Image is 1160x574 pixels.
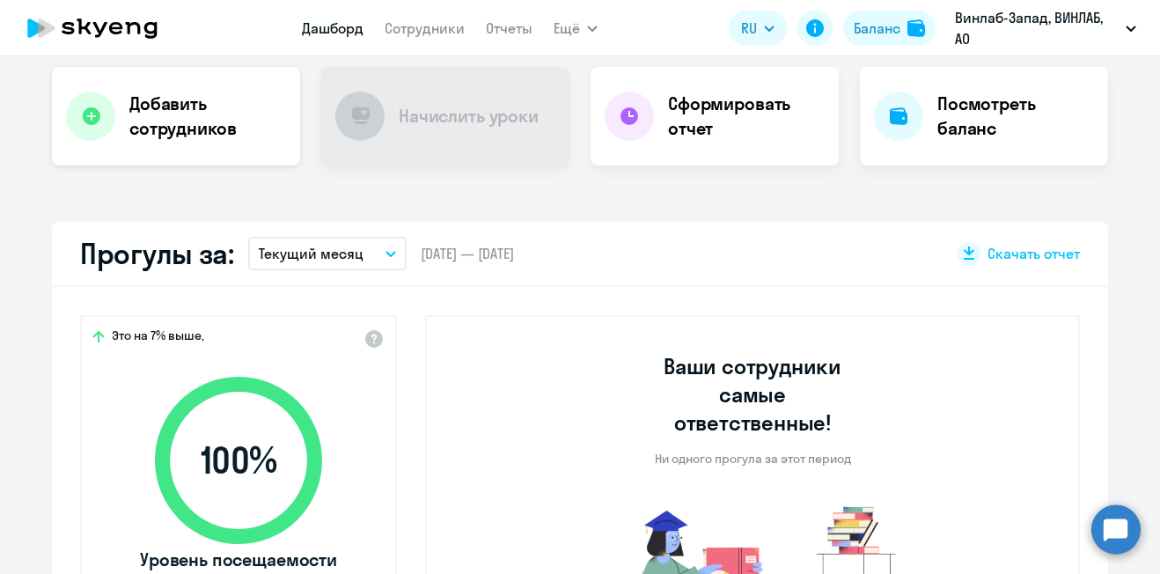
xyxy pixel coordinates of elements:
h2: Прогулы за: [80,236,234,271]
p: Текущий месяц [259,243,363,264]
button: Винлаб-Запад, ВИНЛАБ, АО [946,7,1145,49]
button: Балансbalance [843,11,936,46]
button: RU [729,11,787,46]
button: Ещё [554,11,598,46]
div: Баланс [854,18,900,39]
a: Дашборд [302,19,363,37]
span: Ещё [554,18,580,39]
button: Текущий месяц [248,237,407,270]
h4: Сформировать отчет [668,92,825,141]
span: [DATE] — [DATE] [421,244,514,263]
img: balance [907,19,925,37]
h4: Добавить сотрудников [129,92,286,141]
h3: Ваши сотрудники самые ответственные! [640,352,866,437]
span: Скачать отчет [987,244,1080,263]
h4: Посмотреть баланс [937,92,1094,141]
span: 100 % [137,439,340,482]
a: Отчеты [486,19,532,37]
span: RU [741,18,757,39]
h4: Начислить уроки [399,104,539,129]
span: Это на 7% выше, [112,327,204,349]
a: Сотрудники [385,19,465,37]
p: Винлаб-Запад, ВИНЛАБ, АО [955,7,1119,49]
p: Ни одного прогула за этот период [655,451,851,467]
